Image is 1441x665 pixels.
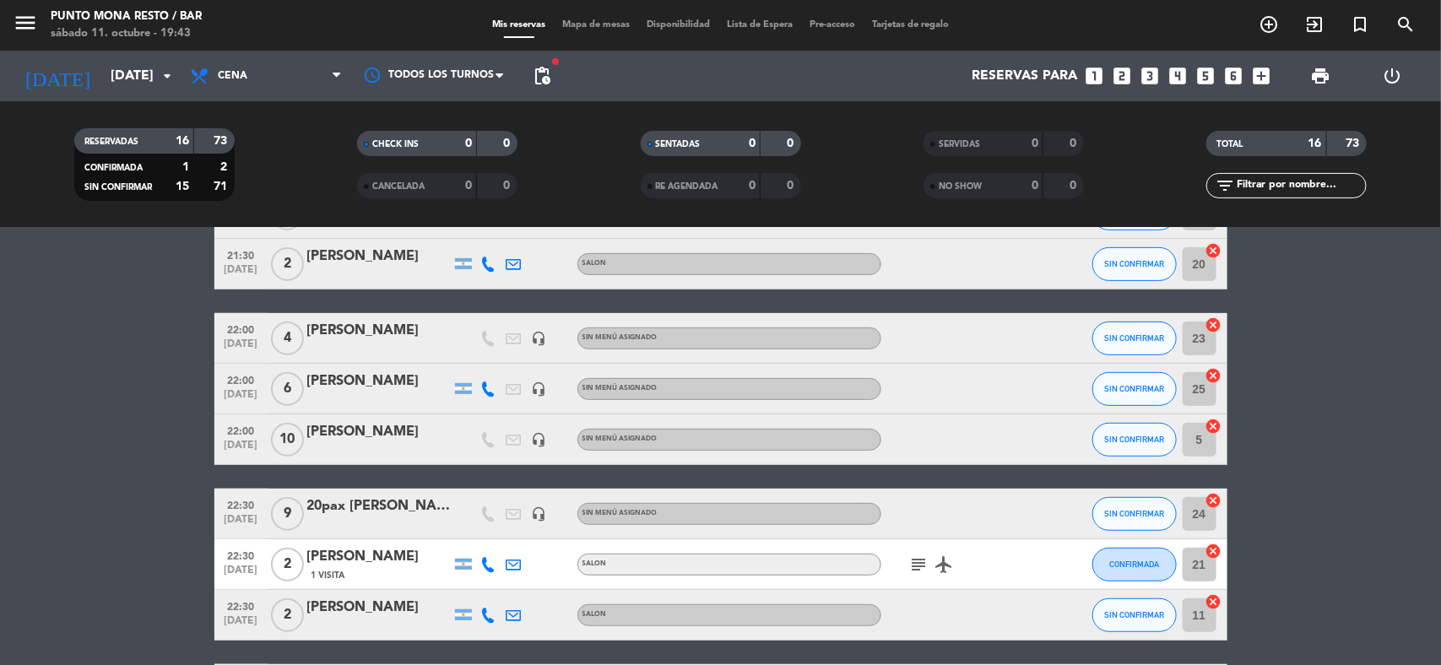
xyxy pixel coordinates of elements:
[1092,372,1177,406] button: SIN CONFIRMAR
[1205,543,1222,560] i: cancel
[1104,509,1164,518] span: SIN CONFIRMAR
[554,20,638,30] span: Mapa de mesas
[532,381,547,397] i: headset_mic
[484,20,554,30] span: Mis reservas
[13,10,38,35] i: menu
[1357,51,1428,101] div: LOG OUT
[656,182,718,191] span: RE AGENDADA
[220,514,263,533] span: [DATE]
[1140,65,1162,87] i: looks_3
[909,554,929,575] i: subject
[749,138,756,149] strong: 0
[311,569,345,582] span: 1 Visita
[176,181,189,192] strong: 15
[220,596,263,615] span: 22:30
[1112,65,1134,87] i: looks_two
[1205,367,1222,384] i: cancel
[218,70,247,82] span: Cena
[1167,65,1189,87] i: looks_4
[465,180,472,192] strong: 0
[220,495,263,514] span: 22:30
[801,20,864,30] span: Pre-acceso
[1223,65,1245,87] i: looks_6
[220,615,263,635] span: [DATE]
[1251,65,1273,87] i: add_box
[307,246,451,268] div: [PERSON_NAME]
[1304,14,1325,35] i: exit_to_app
[1350,14,1370,35] i: turned_in_not
[271,423,304,457] span: 10
[1070,180,1080,192] strong: 0
[220,264,263,284] span: [DATE]
[271,548,304,581] span: 2
[1104,384,1164,393] span: SIN CONFIRMAR
[1346,138,1363,149] strong: 73
[550,57,561,67] span: fiber_manual_record
[1032,138,1038,149] strong: 0
[51,25,202,42] div: sábado 11. octubre - 19:43
[504,180,514,192] strong: 0
[939,182,982,191] span: NO SHOW
[1259,14,1279,35] i: add_circle_outline
[1205,418,1222,435] i: cancel
[307,370,451,392] div: [PERSON_NAME]
[1092,548,1177,581] button: CONFIRMADA
[1205,316,1222,333] i: cancel
[582,435,658,442] span: Sin menú asignado
[220,161,230,173] strong: 2
[271,372,304,406] span: 6
[1205,242,1222,259] i: cancel
[13,57,102,95] i: [DATE]
[1104,610,1164,619] span: SIN CONFIRMAR
[787,138,797,149] strong: 0
[51,8,202,25] div: Punto Mona Resto / Bar
[307,495,451,517] div: 20pax [PERSON_NAME]
[1215,176,1235,196] i: filter_list
[372,140,419,149] span: CHECK INS
[220,245,263,264] span: 21:30
[504,138,514,149] strong: 0
[1382,66,1402,86] i: power_settings_new
[1070,138,1080,149] strong: 0
[532,331,547,346] i: headset_mic
[220,319,263,338] span: 22:00
[1092,423,1177,457] button: SIN CONFIRMAR
[372,182,425,191] span: CANCELADA
[182,161,189,173] strong: 1
[532,66,552,86] span: pending_actions
[1092,247,1177,281] button: SIN CONFIRMAR
[84,164,143,172] span: CONFIRMADA
[787,180,797,192] strong: 0
[1205,492,1222,509] i: cancel
[157,66,177,86] i: arrow_drop_down
[749,180,756,192] strong: 0
[582,385,658,392] span: Sin menú asignado
[307,597,451,619] div: [PERSON_NAME]
[271,598,304,632] span: 2
[532,506,547,522] i: headset_mic
[176,135,189,147] strong: 16
[13,10,38,41] button: menu
[864,20,957,30] span: Tarjetas de regalo
[307,546,451,568] div: [PERSON_NAME]
[1104,259,1164,268] span: SIN CONFIRMAR
[1308,138,1322,149] strong: 16
[718,20,801,30] span: Lista de Espera
[1092,598,1177,632] button: SIN CONFIRMAR
[307,421,451,443] div: [PERSON_NAME]
[220,565,263,584] span: [DATE]
[220,420,263,440] span: 22:00
[220,370,263,389] span: 22:00
[582,611,607,618] span: SALON
[271,322,304,355] span: 4
[1216,140,1243,149] span: TOTAL
[638,20,718,30] span: Disponibilidad
[1310,66,1330,86] span: print
[1205,593,1222,610] i: cancel
[1084,65,1106,87] i: looks_one
[214,135,230,147] strong: 73
[1395,14,1416,35] i: search
[972,68,1078,84] span: Reservas para
[465,138,472,149] strong: 0
[582,334,658,341] span: Sin menú asignado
